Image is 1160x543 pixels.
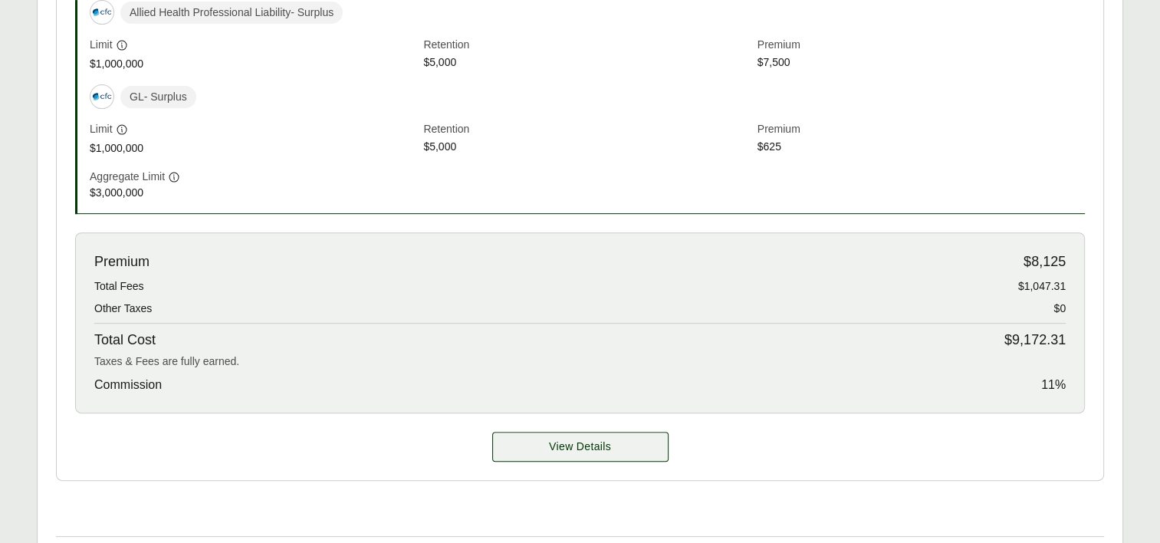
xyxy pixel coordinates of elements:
span: GL - Surplus [120,86,196,108]
span: $1,000,000 [90,56,417,72]
span: Total Fees [94,278,144,295]
span: 11 % [1041,376,1066,394]
span: Retention [423,37,751,54]
span: Premium [94,252,150,272]
span: $8,125 [1024,252,1066,272]
span: $5,000 [423,139,751,156]
img: CFC [90,1,113,24]
span: $0 [1053,301,1066,317]
span: Aggregate Limit [90,169,165,185]
span: Retention [423,121,751,139]
span: Premium [757,37,1085,54]
span: $7,500 [757,54,1085,72]
span: Commission [94,376,162,394]
span: $5,000 [423,54,751,72]
span: View Details [549,439,611,455]
a: CFC details [492,432,669,462]
span: Limit [90,121,113,137]
span: $625 [757,139,1085,156]
span: Premium [757,121,1085,139]
span: $9,172.31 [1004,330,1066,350]
span: Limit [90,37,113,53]
span: $1,047.31 [1018,278,1066,295]
span: Allied Health Professional Liability - Surplus [120,2,343,24]
img: CFC [90,85,113,108]
div: Taxes & Fees are fully earned. [94,354,1066,370]
span: $3,000,000 [90,185,417,201]
span: Total Cost [94,330,156,350]
span: Other Taxes [94,301,152,317]
span: $1,000,000 [90,140,417,156]
button: View Details [492,432,669,462]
